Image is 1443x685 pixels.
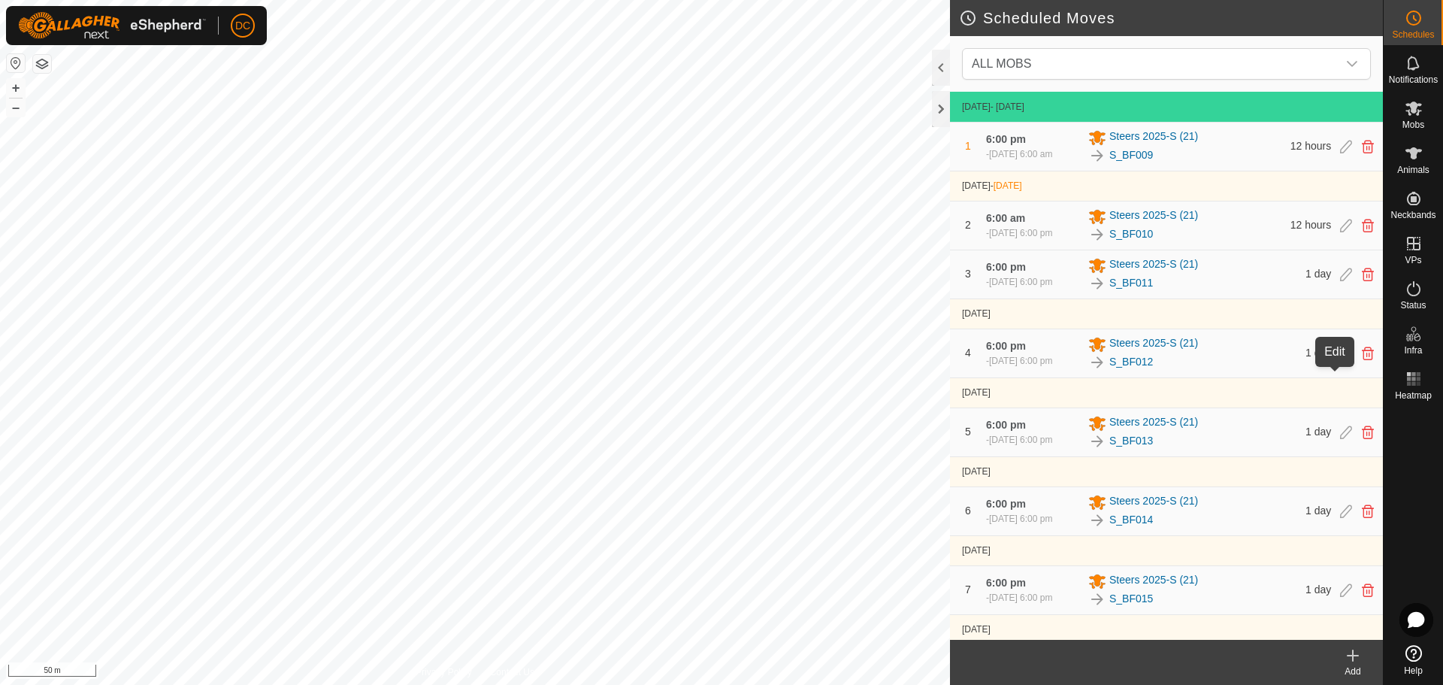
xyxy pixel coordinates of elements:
span: Mobs [1402,120,1424,129]
span: [DATE] [962,180,991,191]
span: 1 [965,140,971,152]
span: Steers 2025-S (21) [1109,208,1198,226]
span: Status [1400,301,1426,310]
span: Neckbands [1390,211,1435,220]
span: 1 day [1305,583,1331,596]
span: Infra [1404,346,1422,355]
img: To [1088,147,1106,165]
span: 6:00 pm [986,133,1026,145]
div: - [986,275,1052,289]
span: 6 [965,505,971,517]
span: 12 hours [1290,140,1331,152]
a: S_BF012 [1109,354,1153,370]
div: - [986,591,1052,605]
span: 1 day [1305,426,1331,438]
span: Steers 2025-S (21) [1109,572,1198,590]
img: To [1088,511,1106,529]
a: Contact Us [490,665,534,679]
a: S_BF015 [1109,591,1153,607]
a: S_BF009 [1109,147,1153,163]
img: To [1088,353,1106,371]
span: 6:00 pm [986,419,1026,431]
span: Heatmap [1395,391,1432,400]
span: 6:00 pm [986,577,1026,589]
img: To [1088,226,1106,244]
button: – [7,99,25,117]
span: Steers 2025-S (21) [1109,129,1198,147]
span: 5 [965,426,971,438]
span: [DATE] 6:00 pm [989,277,1052,287]
img: To [1088,590,1106,608]
div: Add [1323,665,1383,678]
span: [DATE] 6:00 pm [989,514,1052,524]
span: 12 hours [1290,219,1331,231]
span: 7 [965,583,971,596]
a: S_BF011 [1109,275,1153,291]
div: - [986,226,1052,240]
span: [DATE] [962,545,991,556]
span: 2 [965,219,971,231]
span: - [DATE] [991,102,1024,112]
span: DC [235,18,250,34]
span: Help [1404,666,1423,675]
span: [DATE] [962,308,991,319]
span: Notifications [1389,75,1438,84]
button: Map Layers [33,55,51,73]
span: Animals [1397,165,1429,174]
div: dropdown trigger [1337,49,1367,79]
div: - [986,433,1052,447]
img: Gallagher Logo [18,12,206,39]
span: [DATE] 6:00 pm [989,593,1052,603]
span: 4 [965,347,971,359]
span: Steers 2025-S (21) [1109,414,1198,432]
span: [DATE] 6:00 pm [989,435,1052,445]
span: [DATE] 6:00 pm [989,228,1052,238]
a: Privacy Policy [416,665,472,679]
span: ALL MOBS [966,49,1337,79]
span: 6:00 pm [986,340,1026,352]
span: [DATE] [994,180,1022,191]
span: Steers 2025-S (21) [1109,335,1198,353]
button: + [7,79,25,97]
button: Reset Map [7,54,25,72]
div: - [986,147,1052,161]
span: [DATE] [962,624,991,635]
span: [DATE] 6:00 am [989,149,1052,159]
a: Help [1384,639,1443,681]
span: [DATE] [962,102,991,112]
div: - [986,512,1052,526]
span: 3 [965,268,971,280]
span: [DATE] [962,466,991,477]
span: Steers 2025-S (21) [1109,493,1198,511]
span: Schedules [1392,30,1434,39]
img: To [1088,432,1106,450]
span: 6:00 pm [986,498,1026,510]
span: 1 day [1305,268,1331,280]
span: VPs [1405,256,1421,265]
h2: Scheduled Moves [959,9,1383,27]
span: [DATE] 6:00 pm [989,356,1052,366]
span: [DATE] [962,387,991,398]
span: 6:00 am [986,212,1025,224]
div: - [986,354,1052,368]
a: S_BF014 [1109,512,1153,528]
span: 6:00 pm [986,261,1026,273]
img: To [1088,274,1106,292]
span: 1 day [1305,347,1331,359]
span: 1 day [1305,505,1331,517]
a: S_BF010 [1109,226,1153,242]
span: Steers 2025-S (21) [1109,256,1198,274]
a: S_BF013 [1109,433,1153,449]
span: - [991,180,1022,191]
span: ALL MOBS [972,57,1031,70]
